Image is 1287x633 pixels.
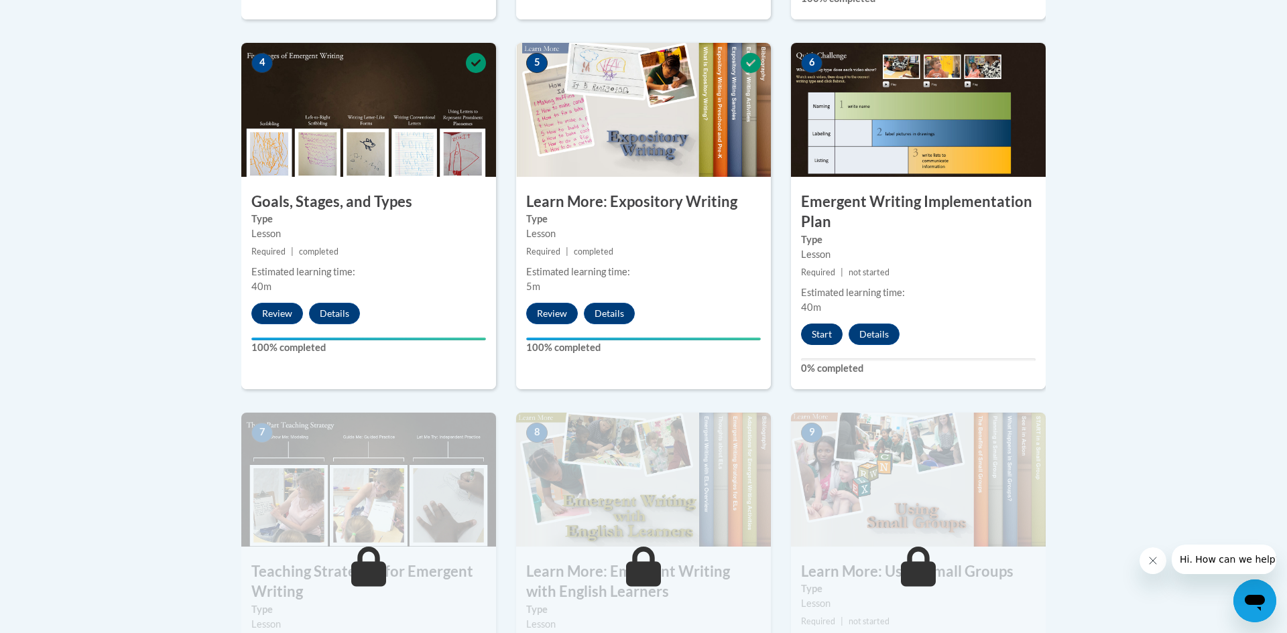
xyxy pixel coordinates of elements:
[516,192,771,212] h3: Learn More: Expository Writing
[241,413,496,547] img: Course Image
[526,265,761,279] div: Estimated learning time:
[516,561,771,603] h3: Learn More: Emergent Writing with English Learners
[801,581,1036,596] label: Type
[526,303,578,324] button: Review
[791,43,1046,177] img: Course Image
[566,247,568,257] span: |
[801,247,1036,262] div: Lesson
[8,9,109,20] span: Hi. How can we help?
[251,212,486,226] label: Type
[251,247,286,257] span: Required
[251,423,273,443] span: 7
[309,303,360,324] button: Details
[791,192,1046,233] h3: Emergent Writing Implementation Plan
[251,338,486,340] div: Your progress
[584,303,635,324] button: Details
[841,616,843,626] span: |
[801,596,1036,611] div: Lesson
[801,324,843,345] button: Start
[526,281,540,292] span: 5m
[574,247,613,257] span: completed
[801,301,821,313] span: 40m
[1172,545,1276,574] iframe: Message from company
[251,340,486,355] label: 100% completed
[801,285,1036,300] div: Estimated learning time:
[241,192,496,212] h3: Goals, Stages, and Types
[251,602,486,617] label: Type
[526,602,761,617] label: Type
[526,340,761,355] label: 100% completed
[251,53,273,73] span: 4
[526,247,560,257] span: Required
[251,265,486,279] div: Estimated learning time:
[251,281,271,292] span: 40m
[791,561,1046,582] h3: Learn More: Using Small Groups
[241,43,496,177] img: Course Image
[251,303,303,324] button: Review
[1233,579,1276,622] iframe: Button to launch messaging window
[849,267,890,277] span: not started
[526,617,761,632] div: Lesson
[526,53,548,73] span: 5
[1140,547,1166,574] iframe: Close message
[526,423,548,443] span: 8
[516,43,771,177] img: Course Image
[526,212,761,226] label: Type
[291,247,294,257] span: |
[801,361,1036,376] label: 0% completed
[241,561,496,603] h3: Teaching Strategies for Emergent Writing
[801,423,822,443] span: 9
[251,617,486,632] div: Lesson
[849,616,890,626] span: not started
[526,226,761,241] div: Lesson
[801,267,835,277] span: Required
[791,413,1046,547] img: Course Image
[516,413,771,547] img: Course Image
[849,324,900,345] button: Details
[801,616,835,626] span: Required
[526,338,761,340] div: Your progress
[299,247,339,257] span: completed
[801,53,822,73] span: 6
[841,267,843,277] span: |
[801,232,1036,247] label: Type
[251,226,486,241] div: Lesson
